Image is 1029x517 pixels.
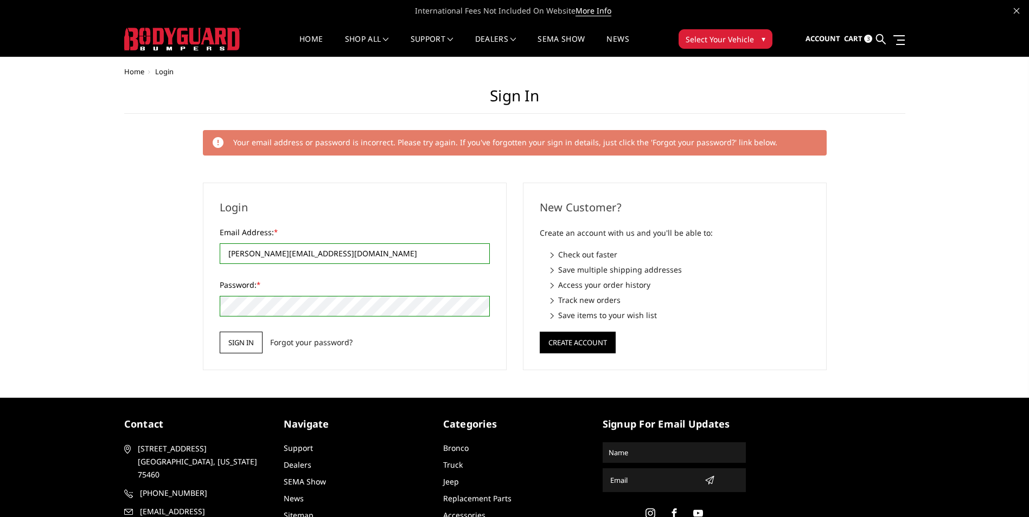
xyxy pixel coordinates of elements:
a: Account [806,24,840,54]
a: More Info [576,5,611,16]
span: 3 [864,35,872,43]
li: Save multiple shipping addresses [551,264,810,275]
a: Home [124,67,144,76]
li: Access your order history [551,279,810,290]
p: Create an account with us and you'll be able to: [540,227,810,240]
input: Email [606,471,700,489]
h5: Categories [443,417,586,431]
input: Name [604,444,744,461]
a: News [606,35,629,56]
a: Truck [443,460,463,470]
span: Login [155,67,174,76]
a: Dealers [475,35,516,56]
li: Check out faster [551,249,810,260]
span: Your email address or password is incorrect. Please try again. If you've forgotten your sign in d... [233,137,777,147]
img: BODYGUARD BUMPERS [124,28,241,50]
a: [PHONE_NUMBER] [124,487,267,500]
a: News [284,493,304,503]
a: Home [299,35,323,56]
li: Save items to your wish list [551,309,810,321]
li: Track new orders [551,294,810,306]
iframe: Chat Widget [975,465,1029,517]
label: Password: [220,279,490,290]
a: Bronco [443,443,469,453]
button: Select Your Vehicle [679,29,772,49]
span: Cart [844,34,862,43]
h5: Navigate [284,417,427,431]
a: Create Account [540,336,616,346]
span: ▾ [762,33,765,44]
span: [PHONE_NUMBER] [140,487,266,500]
a: SEMA Show [538,35,585,56]
h2: New Customer? [540,199,810,216]
a: Cart 3 [844,24,872,54]
a: Support [411,35,453,56]
span: Select Your Vehicle [686,34,754,45]
button: Create Account [540,332,616,353]
span: [STREET_ADDRESS] [GEOGRAPHIC_DATA], [US_STATE] 75460 [138,442,264,481]
a: Forgot your password? [270,337,353,348]
h5: contact [124,417,267,431]
a: Jeep [443,476,459,487]
a: Support [284,443,313,453]
label: Email Address: [220,227,490,238]
span: Account [806,34,840,43]
h2: Login [220,199,490,216]
h5: signup for email updates [603,417,746,431]
a: shop all [345,35,389,56]
a: Replacement Parts [443,493,512,503]
input: Sign in [220,332,263,353]
h1: Sign in [124,87,905,114]
a: SEMA Show [284,476,326,487]
a: Dealers [284,460,311,470]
